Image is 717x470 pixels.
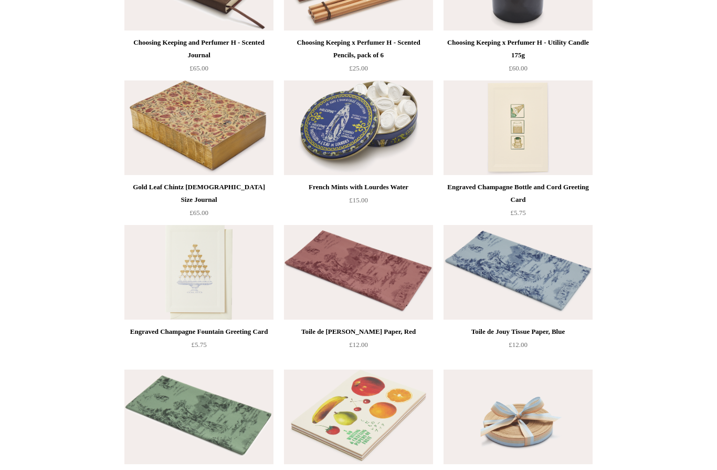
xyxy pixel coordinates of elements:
a: Toile de Jouy Tissue Paper, Blue Toile de Jouy Tissue Paper, Blue [444,225,593,320]
a: French Mints with Lourdes Water £15.00 [284,181,433,224]
a: Engraved Champagne Fountain Greeting Card £5.75 [124,325,273,369]
span: £5.75 [191,341,206,349]
div: Choosing Keeping x Perfumer H - Utility Candle 175g [446,36,590,62]
a: Engraved Champagne Bottle and Cord Greeting Card £5.75 [444,181,593,224]
a: Choosing Keeping x Perfumer H - Utility Candle 175g £60.00 [444,36,593,79]
a: Gold Leaf Chintz Bible Size Journal Gold Leaf Chintz Bible Size Journal [124,80,273,175]
img: Toile de Jouy Tissue Paper, Red [284,225,433,320]
img: Premium Quality Cotton Ribbon, Baby Blue, 25m roll [444,370,593,464]
div: Toile de Jouy Tissue Paper, Blue [446,325,590,338]
a: Premium Quality Cotton Ribbon, Baby Blue, 25m roll Premium Quality Cotton Ribbon, Baby Blue, 25m ... [444,370,593,464]
div: Engraved Champagne Fountain Greeting Card [127,325,271,338]
a: Gold Leaf Chintz [DEMOGRAPHIC_DATA] Size Journal £65.00 [124,181,273,224]
span: £5.75 [510,209,525,217]
img: Engraved Champagne Bottle and Cord Greeting Card [444,80,593,175]
a: Toile de Jouy Tissue Paper, Blue £12.00 [444,325,593,369]
a: Toile de [PERSON_NAME] Paper, Red £12.00 [284,325,433,369]
span: £25.00 [349,64,368,72]
div: Engraved Champagne Bottle and Cord Greeting Card [446,181,590,206]
span: £12.00 [509,341,528,349]
img: Engraved Champagne Fountain Greeting Card [124,225,273,320]
a: French Mints with Lourdes Water French Mints with Lourdes Water [284,80,433,175]
a: Choosing Keeping x Perfumer H - Scented Pencils, pack of 6 £25.00 [284,36,433,79]
span: £60.00 [509,64,528,72]
img: 100 Writing & Crafting Papers of Fruit [284,370,433,464]
a: Choosing Keeping and Perfumer H - Scented Journal £65.00 [124,36,273,79]
span: £65.00 [189,209,208,217]
div: Choosing Keeping x Perfumer H - Scented Pencils, pack of 6 [287,36,430,62]
div: Choosing Keeping and Perfumer H - Scented Journal [127,36,271,62]
a: Engraved Champagne Fountain Greeting Card Engraved Champagne Fountain Greeting Card [124,225,273,320]
a: 100 Writing & Crafting Papers of Fruit 100 Writing & Crafting Papers of Fruit [284,370,433,464]
div: Toile de [PERSON_NAME] Paper, Red [287,325,430,338]
span: £12.00 [349,341,368,349]
div: French Mints with Lourdes Water [287,181,430,193]
div: Gold Leaf Chintz [DEMOGRAPHIC_DATA] Size Journal [127,181,271,206]
a: Toile de Jouy Tissue Paper, Green Toile de Jouy Tissue Paper, Green [124,370,273,464]
a: Engraved Champagne Bottle and Cord Greeting Card Engraved Champagne Bottle and Cord Greeting Card [444,80,593,175]
img: Toile de Jouy Tissue Paper, Blue [444,225,593,320]
span: £65.00 [189,64,208,72]
img: Gold Leaf Chintz Bible Size Journal [124,80,273,175]
span: £15.00 [349,196,368,204]
a: Toile de Jouy Tissue Paper, Red Toile de Jouy Tissue Paper, Red [284,225,433,320]
img: French Mints with Lourdes Water [284,80,433,175]
img: Toile de Jouy Tissue Paper, Green [124,370,273,464]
